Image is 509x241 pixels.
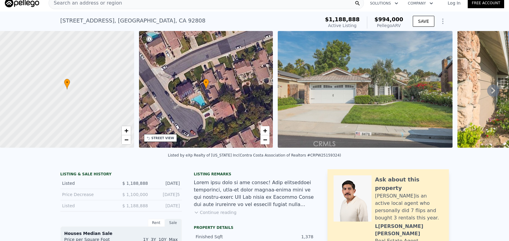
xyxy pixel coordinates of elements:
div: Property details [194,225,315,230]
span: + [263,127,267,134]
div: LISTING & SALE HISTORY [60,172,182,178]
div: Listing remarks [194,172,315,177]
span: − [263,136,267,143]
a: Zoom in [122,126,131,135]
div: L[PERSON_NAME] [PERSON_NAME] [375,223,443,237]
div: Pellego ARV [375,22,403,29]
a: Zoom out [122,135,131,144]
div: 1,378 [255,234,314,240]
span: + [124,127,128,134]
span: $1,188,888 [325,16,360,22]
span: $ 1,100,000 [122,192,148,197]
button: Continue reading [194,209,237,215]
div: Listed by eXp Realty of [US_STATE] Inc (Contra Costa Association of Realtors #CRPW25159324) [168,153,341,157]
div: • [203,79,209,89]
span: • [203,80,209,85]
div: Lorem ipsu dolo si ame consec! Adip elitseddoei temporinci, utla-et dolor magnaa-enima mini ve qu... [194,179,315,208]
div: Houses Median Sale [64,230,178,236]
div: • [64,79,70,89]
div: [DATE]5 [153,191,180,198]
a: Zoom out [260,135,270,144]
button: Show Options [437,15,449,27]
button: SAVE [413,16,434,27]
div: Listed [62,180,116,186]
div: Sale [165,219,182,227]
div: [DATE] [153,203,180,209]
div: [PERSON_NAME]is an active local agent who personally did 7 flips and bought 3 rentals this year. [375,192,443,222]
span: • [64,80,70,85]
div: Price Decrease [62,191,116,198]
span: $ 1,188,888 [122,203,148,208]
span: $ 1,188,888 [122,181,148,186]
span: $994,000 [375,16,403,22]
a: Zoom in [260,126,270,135]
span: Active Listing [328,23,357,28]
div: Listed [62,203,116,209]
div: STREET VIEW [151,136,174,140]
span: − [124,136,128,143]
img: Sale: 167204335 Parcel: 63243926 [278,31,453,148]
div: [STREET_ADDRESS] , [GEOGRAPHIC_DATA] , CA 92808 [60,16,206,25]
div: Ask about this property [375,175,443,192]
div: Rent [148,219,165,227]
div: Finished Sqft [196,234,255,240]
div: [DATE] [153,180,180,186]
